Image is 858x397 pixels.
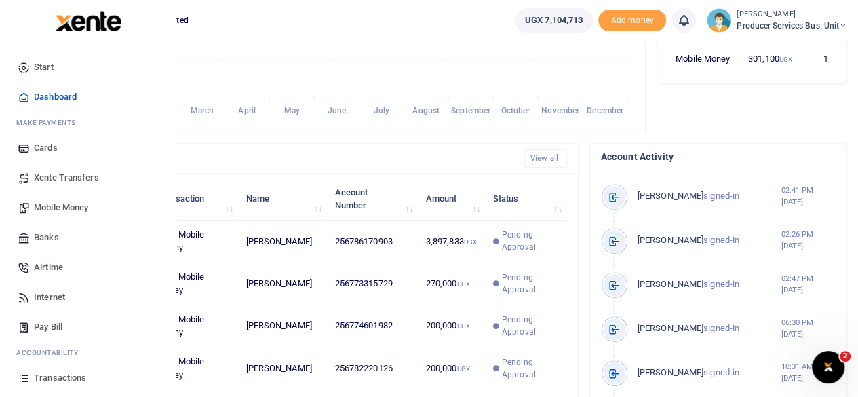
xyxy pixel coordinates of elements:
tspan: June [327,106,346,115]
span: Pending Approval [502,314,560,338]
small: 10:31 AM [DATE] [781,361,836,384]
a: Banks [11,223,165,252]
small: [PERSON_NAME] [737,9,847,20]
span: [PERSON_NAME] [638,279,703,289]
a: UGX 7,104,713 [515,8,593,33]
a: Transactions [11,363,165,393]
td: MTN Mobile Money [149,221,238,263]
span: Internet [34,290,65,304]
span: Airtime [34,261,63,274]
th: Name: activate to sort column ascending [238,178,327,220]
small: UGX [464,238,477,246]
tspan: March [191,106,214,115]
td: 256774601982 [327,305,418,347]
small: UGX [456,365,469,373]
span: Cards [34,141,58,155]
span: [PERSON_NAME] [638,323,703,333]
td: MTN Mobile Money [149,347,238,390]
td: MTN Mobile Money [149,263,238,305]
h4: Recent Transactions [63,151,513,166]
td: Mobile Money [668,44,739,73]
li: Wallet ballance [509,8,598,33]
span: Pay Bill [34,320,62,334]
th: Account Number: activate to sort column ascending [327,178,418,220]
img: profile-user [707,8,731,33]
a: Mobile Money [11,193,165,223]
th: Status: activate to sort column ascending [486,178,567,220]
p: signed-in [638,189,781,204]
a: Xente Transfers [11,163,165,193]
a: profile-user [PERSON_NAME] Producer Services Bus. Unit [707,8,847,33]
span: [PERSON_NAME] [638,367,703,377]
a: Pay Bill [11,312,165,342]
span: Start [34,60,54,74]
span: Xente Transfers [34,171,99,185]
small: UGX [779,56,792,63]
td: [PERSON_NAME] [238,347,327,390]
small: 02:26 PM [DATE] [781,229,836,252]
span: countability [26,347,78,358]
td: [PERSON_NAME] [238,221,327,263]
p: signed-in [638,233,781,248]
td: MTN Mobile Money [149,305,238,347]
span: UGX 7,104,713 [525,14,583,27]
a: View all [524,149,567,168]
img: logo-large [56,11,121,31]
tspan: September [451,106,491,115]
p: signed-in [638,322,781,336]
small: UGX [456,322,469,330]
small: UGX [456,280,469,288]
tspan: October [501,106,531,115]
td: 301,100 [739,44,800,73]
span: Pending Approval [502,356,560,381]
span: [PERSON_NAME] [638,191,703,201]
span: [PERSON_NAME] [638,235,703,245]
td: 256773315729 [327,263,418,305]
span: Banks [34,231,59,244]
li: Toup your wallet [598,10,666,32]
th: Transaction: activate to sort column ascending [149,178,238,220]
td: 256786170903 [327,221,418,263]
a: Start [11,52,165,82]
td: [PERSON_NAME] [238,305,327,347]
a: Cards [11,133,165,163]
li: Ac [11,342,165,363]
span: Producer Services Bus. Unit [737,20,847,32]
span: Pending Approval [502,229,560,253]
li: M [11,112,165,133]
small: 02:41 PM [DATE] [781,185,836,208]
tspan: May [284,106,299,115]
td: 200,000 [418,347,485,390]
td: 270,000 [418,263,485,305]
a: logo-small logo-large logo-large [54,15,121,25]
span: Mobile Money [34,201,88,214]
tspan: December [587,106,624,115]
tspan: November [541,106,580,115]
td: 256782220126 [327,347,418,390]
small: 06:30 PM [DATE] [781,317,836,340]
span: Dashboard [34,90,77,104]
th: Amount: activate to sort column ascending [418,178,485,220]
p: signed-in [638,278,781,292]
p: signed-in [638,366,781,380]
small: 02:47 PM [DATE] [781,273,836,296]
td: [PERSON_NAME] [238,263,327,305]
span: Transactions [34,371,86,385]
a: Add money [598,14,666,24]
td: 1 [800,44,836,73]
a: Airtime [11,252,165,282]
span: ake Payments [23,117,76,128]
iframe: Intercom live chat [812,351,844,383]
h4: Account Activity [601,149,836,164]
a: Dashboard [11,82,165,112]
td: 3,897,833 [418,221,485,263]
td: 200,000 [418,305,485,347]
span: Pending Approval [502,271,560,296]
tspan: July [373,106,389,115]
tspan: April [238,106,256,115]
span: Add money [598,10,666,32]
span: 2 [840,351,851,362]
a: Internet [11,282,165,312]
tspan: August [412,106,440,115]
